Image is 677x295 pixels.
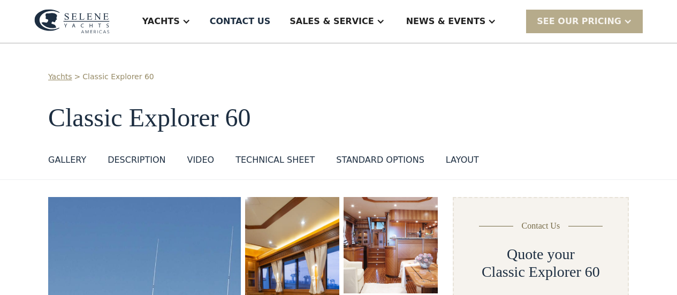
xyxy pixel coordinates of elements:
[290,15,374,28] div: Sales & Service
[74,71,81,82] div: >
[34,9,110,34] img: logo
[507,245,575,263] h2: Quote your
[344,197,438,293] a: open lightbox
[482,263,600,281] h2: Classic Explorer 60
[336,154,424,171] a: standard options
[235,154,315,167] div: Technical sheet
[187,154,214,171] a: VIDEO
[48,154,86,167] div: GALLERY
[235,154,315,171] a: Technical sheet
[336,154,424,167] div: standard options
[108,154,165,171] a: DESCRIPTION
[48,71,72,82] a: Yachts
[526,10,643,33] div: SEE Our Pricing
[187,154,214,167] div: VIDEO
[142,15,180,28] div: Yachts
[108,154,165,167] div: DESCRIPTION
[537,15,621,28] div: SEE Our Pricing
[406,15,486,28] div: News & EVENTS
[446,154,479,167] div: layout
[48,154,86,171] a: GALLERY
[522,220,560,232] div: Contact Us
[210,15,271,28] div: Contact US
[82,71,154,82] a: Classic Explorer 60
[48,104,629,132] h1: Classic Explorer 60
[446,154,479,171] a: layout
